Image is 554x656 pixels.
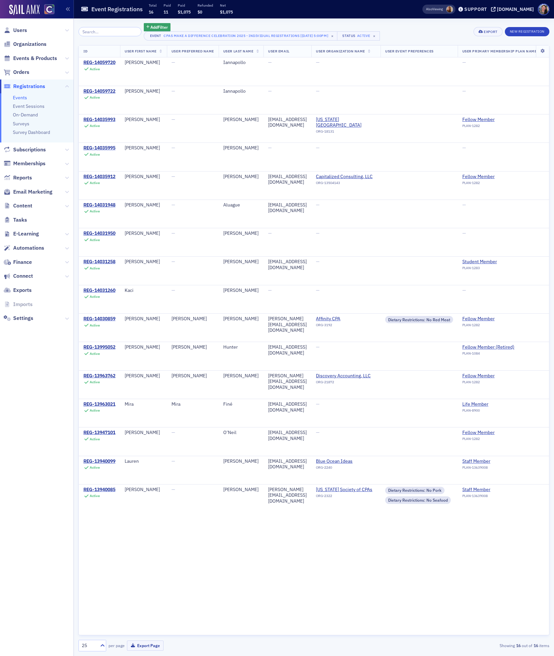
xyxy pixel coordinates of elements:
div: [PERSON_NAME] [223,316,259,322]
span: Discovery Accounting, LLC [316,373,376,379]
div: [PERSON_NAME][EMAIL_ADDRESS][DOMAIN_NAME] [268,316,307,333]
a: Content [4,202,32,209]
a: Registrations [4,83,45,90]
div: [PERSON_NAME] [223,288,259,294]
span: User Email [268,49,289,53]
a: Imports [4,301,33,308]
span: Organizations [13,41,46,48]
div: Fellow Member [462,316,495,322]
span: PLAN-13639008 [462,494,488,498]
div: Dietary Restrictions: No Seafood [385,496,451,504]
span: $0 [198,9,202,15]
span: Settings [13,315,33,322]
span: Colorado Mesa University [316,117,376,128]
span: — [171,230,175,236]
div: O’Neil [223,430,259,436]
div: [PERSON_NAME] [125,231,162,236]
div: [PERSON_NAME][EMAIL_ADDRESS][DOMAIN_NAME] [268,373,307,390]
div: [PERSON_NAME] [223,174,259,180]
a: Event Sessions [13,103,45,109]
div: Active [90,266,100,270]
span: 16 [149,9,153,15]
a: [US_STATE] Society of CPAs [316,487,376,493]
a: Fellow Member (Retired) [462,344,514,350]
span: — [462,88,466,94]
span: Memberships [13,160,46,167]
div: Mira [171,401,214,407]
a: Blue Ocean Ideas [316,458,376,464]
div: Finé [223,401,259,407]
span: — [268,287,272,293]
div: Mira [125,401,162,407]
div: [EMAIL_ADDRESS][DOMAIN_NAME] [268,174,307,185]
span: — [316,202,320,208]
span: — [316,59,320,65]
div: REG-13963762 [83,373,115,379]
span: × [329,33,335,39]
span: — [171,429,175,435]
span: — [171,202,175,208]
div: Active [357,34,370,38]
span: Profile [538,4,549,15]
span: Sheila Duggan [446,6,453,13]
span: — [171,458,175,464]
span: — [268,230,272,236]
div: Active [90,124,100,128]
button: Export [474,27,502,36]
div: [PERSON_NAME] [223,487,259,493]
a: REG-13940099 [83,458,115,464]
a: E-Learning [4,230,39,237]
div: Active [90,494,100,498]
a: REG-14059722 [83,88,115,94]
div: CPAs Make a Difference Celebration 2025 - Individual Registrations [[DATE] 5:00pm] [164,32,328,39]
div: [EMAIL_ADDRESS][DOMAIN_NAME] [268,117,307,128]
span: — [171,145,175,151]
div: [EMAIL_ADDRESS][DOMAIN_NAME] [268,344,307,356]
div: [PERSON_NAME] [171,373,214,379]
a: REG-14035912 [83,174,115,180]
a: Organizations [4,41,46,48]
div: Dietary Restrictions: No Red Meat [385,316,453,323]
div: [PERSON_NAME] [223,231,259,236]
a: REG-13940085 [83,487,115,493]
span: Reports [13,174,32,181]
div: [EMAIL_ADDRESS][DOMAIN_NAME] [268,458,307,470]
img: SailAMX [9,5,40,15]
div: Fellow Member [462,174,495,180]
a: REG-14035993 [83,117,115,123]
div: [PERSON_NAME] [125,202,162,208]
span: — [316,429,320,435]
a: Survey Dashboard [13,129,50,135]
div: ORG-3192 [316,323,376,329]
span: Finance [13,259,32,266]
span: — [268,145,272,151]
div: Student Member [462,259,497,265]
img: SailAMX [44,4,54,15]
button: [DOMAIN_NAME] [491,7,536,12]
span: $1,075 [178,9,191,15]
a: Fellow Member [462,430,495,436]
a: REG-14030859 [83,316,115,322]
span: — [462,145,466,151]
div: Fellow Member [462,373,495,379]
div: Support [464,6,487,12]
a: REG-14035995 [83,145,115,151]
a: REG-14059720 [83,60,115,66]
a: Subscriptions [4,146,46,153]
div: [PERSON_NAME] [223,117,259,123]
a: Email Marketing [4,188,52,196]
span: — [268,88,272,94]
span: — [462,59,466,65]
span: — [462,230,466,236]
a: Capitalized Consulting, LLC [316,174,376,180]
div: ORG-2322 [316,494,376,500]
div: REG-14031260 [83,288,115,294]
div: [PERSON_NAME] [171,316,214,322]
span: Tasks [13,216,27,224]
button: EventCPAs Make a Difference Celebration 2025 - Individual Registrations [[DATE] 5:00pm]× [144,31,338,41]
span: Affinity CPA [316,316,376,322]
a: REG-13963021 [83,401,115,407]
span: ID [83,49,87,53]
